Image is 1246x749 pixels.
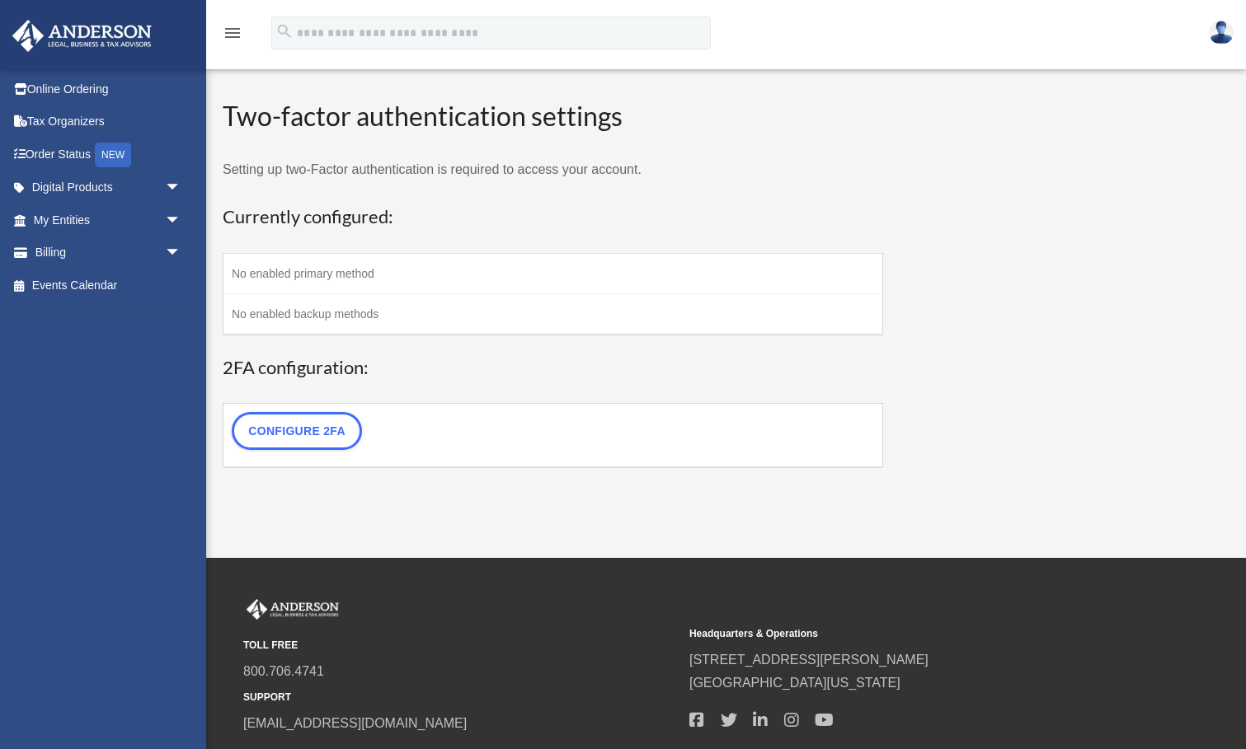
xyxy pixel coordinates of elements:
[243,637,678,654] small: TOLL FREE
[12,236,206,269] a: Billingarrow_drop_down
[12,171,206,204] a: Digital Productsarrow_drop_down
[223,293,883,335] td: No enabled backup methods
[243,664,324,678] a: 800.706.4741
[689,625,1124,643] small: Headquarters & Operations
[1209,21,1234,44] img: User Pic
[223,204,883,230] h3: Currently configured:
[12,105,206,138] a: Tax Organizers
[95,143,131,167] div: NEW
[223,98,883,135] h2: Two-factor authentication settings
[223,158,883,181] p: Setting up two-Factor authentication is required to access your account.
[165,204,198,237] span: arrow_drop_down
[243,599,342,620] img: Anderson Advisors Platinum Portal
[223,29,242,43] a: menu
[12,73,206,105] a: Online Ordering
[223,253,883,293] td: No enabled primary method
[12,269,206,302] a: Events Calendar
[165,236,198,270] span: arrow_drop_down
[223,355,883,381] h3: 2FA configuration:
[223,23,242,43] i: menu
[275,22,294,40] i: search
[7,20,157,52] img: Anderson Advisors Platinum Portal
[243,716,467,730] a: [EMAIL_ADDRESS][DOMAIN_NAME]
[12,204,206,236] a: My Entitiesarrow_drop_down
[689,676,900,690] a: [GEOGRAPHIC_DATA][US_STATE]
[165,171,198,205] span: arrow_drop_down
[232,412,362,450] a: Configure 2FA
[243,689,678,706] small: SUPPORT
[689,653,929,667] a: [STREET_ADDRESS][PERSON_NAME]
[12,138,206,171] a: Order StatusNEW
